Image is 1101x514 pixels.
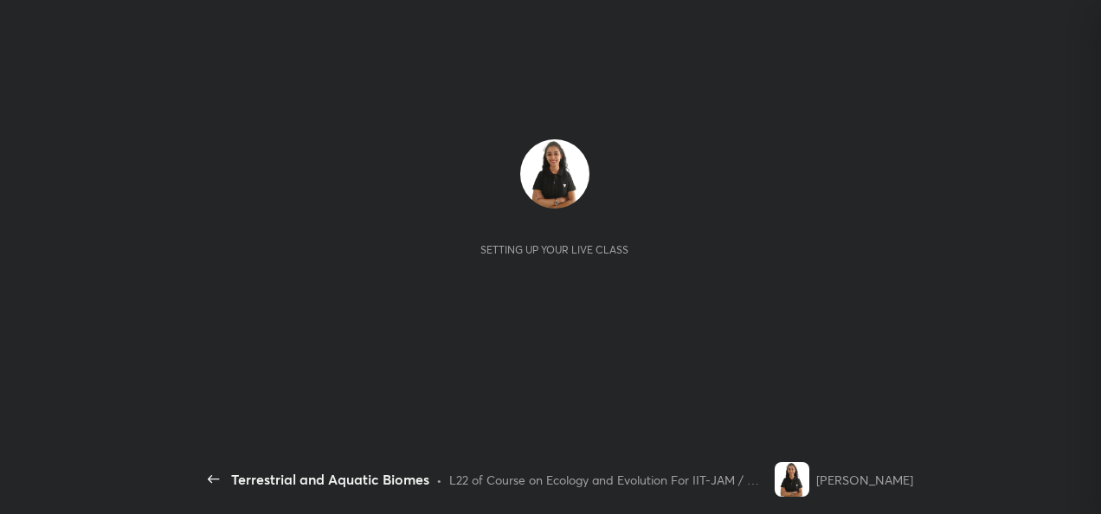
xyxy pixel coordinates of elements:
[520,139,589,209] img: 31e0e67977fa4eb481ffbcafe7fbc2ad.jpg
[231,469,429,490] div: Terrestrial and Aquatic Biomes
[436,471,442,489] div: •
[816,471,913,489] div: [PERSON_NAME]
[480,243,628,256] div: Setting up your live class
[775,462,809,497] img: 31e0e67977fa4eb481ffbcafe7fbc2ad.jpg
[449,471,768,489] div: L22 of Course on Ecology and Evolution For IIT-JAM / GAT-B / CUET PG 2026/27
